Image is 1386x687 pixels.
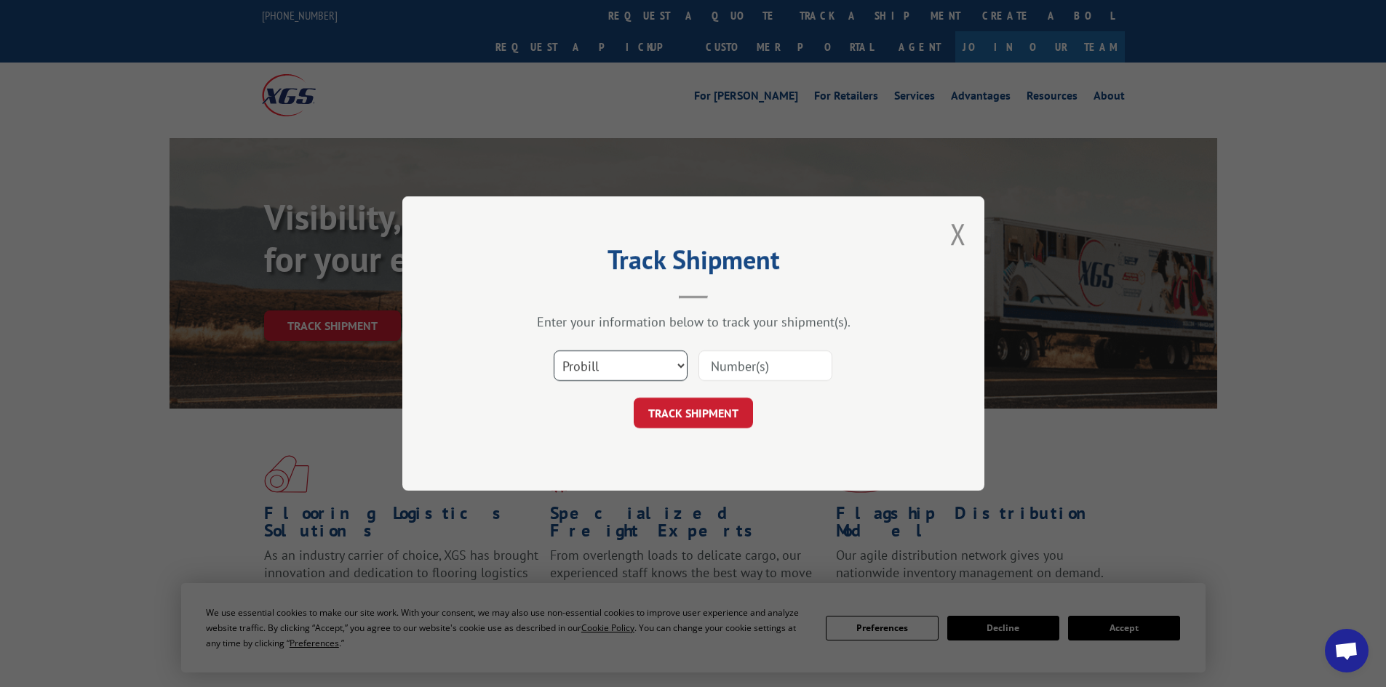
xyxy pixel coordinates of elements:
input: Number(s) [698,350,832,381]
div: Open chat [1325,629,1369,672]
button: Close modal [950,214,966,253]
button: TRACK SHIPMENT [634,398,753,428]
div: Enter your information below to track your shipment(s). [475,313,912,330]
h2: Track Shipment [475,249,912,277]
